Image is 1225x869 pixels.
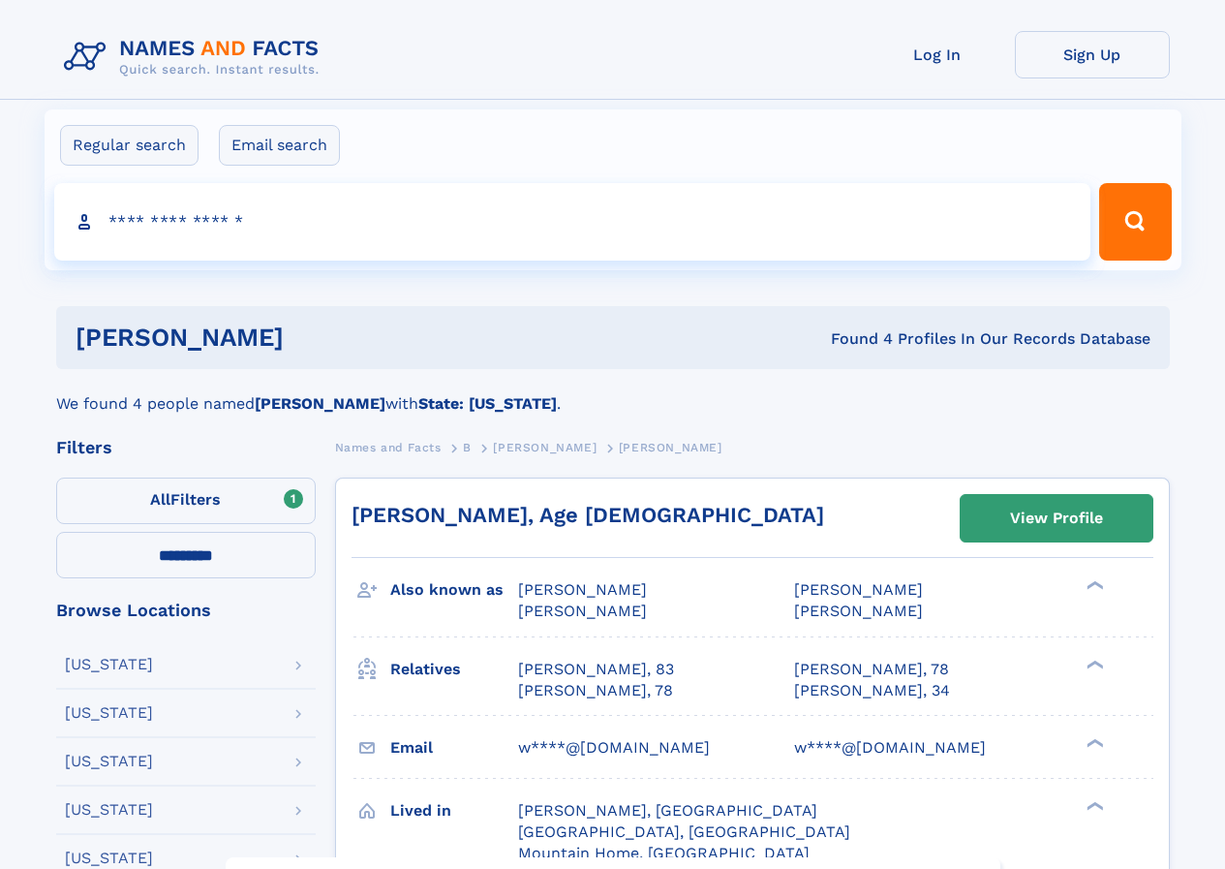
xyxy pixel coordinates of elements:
a: [PERSON_NAME], 78 [794,659,949,680]
label: Regular search [60,125,199,166]
h3: Relatives [390,653,518,686]
div: Filters [56,439,316,456]
a: [PERSON_NAME], Age [DEMOGRAPHIC_DATA] [352,503,824,527]
span: [PERSON_NAME] [619,441,722,454]
div: ❯ [1083,736,1106,749]
div: [US_STATE] [65,802,153,818]
span: [PERSON_NAME] [518,580,647,599]
a: Names and Facts [335,435,442,459]
b: State: [US_STATE] [418,394,557,413]
div: ❯ [1083,799,1106,812]
input: search input [54,183,1091,261]
h3: Lived in [390,794,518,827]
a: B [463,435,472,459]
div: Found 4 Profiles In Our Records Database [557,328,1150,350]
a: [PERSON_NAME] [493,435,597,459]
img: Logo Names and Facts [56,31,335,83]
span: [GEOGRAPHIC_DATA], [GEOGRAPHIC_DATA] [518,822,850,841]
div: ❯ [1083,579,1106,592]
div: [US_STATE] [65,754,153,769]
h3: Email [390,731,518,764]
a: View Profile [961,495,1152,542]
a: [PERSON_NAME], 83 [518,659,674,680]
a: Sign Up [1015,31,1170,78]
span: [PERSON_NAME] [493,441,597,454]
a: [PERSON_NAME], 78 [518,680,673,701]
span: Mountain Home, [GEOGRAPHIC_DATA] [518,844,810,862]
div: View Profile [1010,496,1103,541]
label: Filters [56,478,316,524]
div: [US_STATE] [65,657,153,672]
span: B [463,441,472,454]
a: Log In [860,31,1015,78]
span: [PERSON_NAME] [794,602,923,620]
div: We found 4 people named with . [56,369,1170,416]
button: Search Button [1099,183,1171,261]
label: Email search [219,125,340,166]
b: [PERSON_NAME] [255,394,385,413]
span: [PERSON_NAME] [794,580,923,599]
a: [PERSON_NAME], 34 [794,680,950,701]
div: [US_STATE] [65,705,153,721]
span: [PERSON_NAME] [518,602,647,620]
span: [PERSON_NAME], [GEOGRAPHIC_DATA] [518,801,817,820]
h3: Also known as [390,574,518,606]
span: All [150,490,170,509]
div: Browse Locations [56,602,316,619]
h1: [PERSON_NAME] [76,326,558,350]
div: [US_STATE] [65,851,153,866]
div: ❯ [1083,658,1106,670]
